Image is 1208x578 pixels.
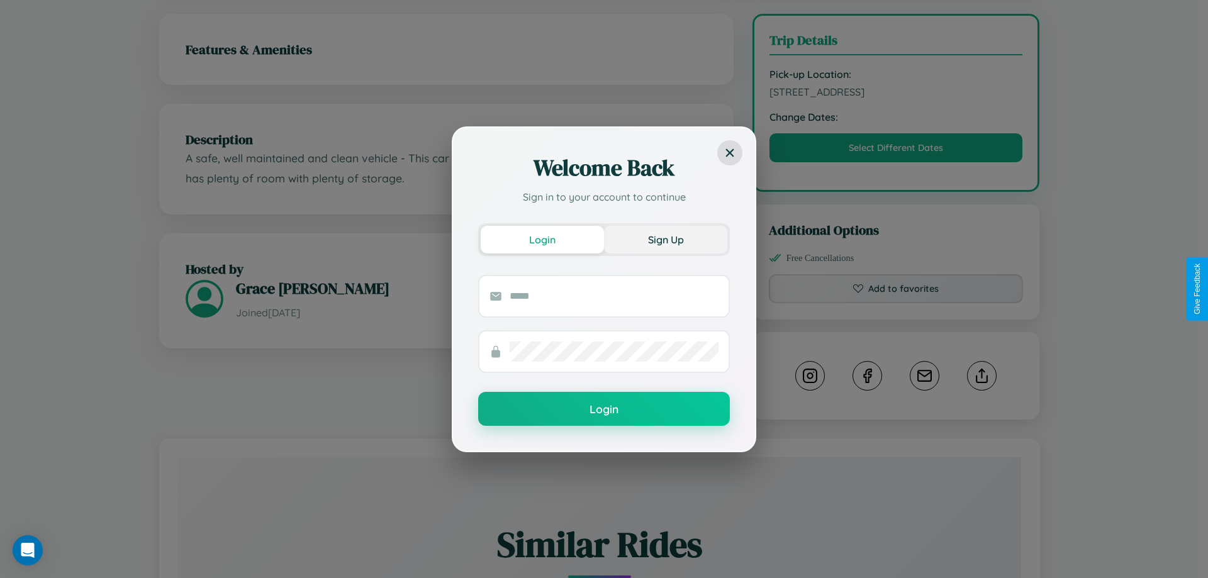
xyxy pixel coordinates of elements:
button: Sign Up [604,226,727,253]
button: Login [478,392,730,426]
p: Sign in to your account to continue [478,189,730,204]
div: Open Intercom Messenger [13,535,43,565]
div: Give Feedback [1193,264,1202,314]
button: Login [481,226,604,253]
h2: Welcome Back [478,153,730,183]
